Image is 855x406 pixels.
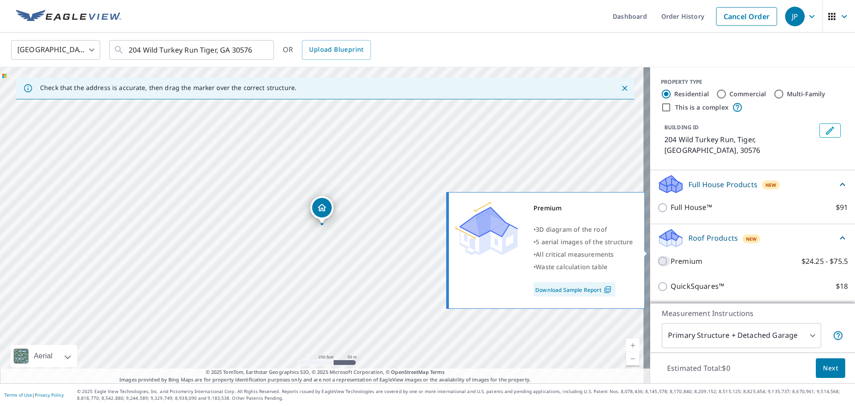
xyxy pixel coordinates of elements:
div: • [533,236,633,248]
div: • [533,261,633,273]
p: $18 [836,281,848,292]
button: Close [619,82,631,94]
a: Download Sample Report [533,282,615,296]
a: Terms of Use [4,392,32,398]
a: Privacy Policy [35,392,64,398]
span: New [765,181,777,189]
div: Aerial [11,345,77,367]
a: Terms [430,369,445,375]
span: Upload Blueprint [309,44,363,55]
a: Current Level 17, Zoom In [626,339,639,352]
img: Premium [456,202,518,255]
div: [GEOGRAPHIC_DATA] [11,37,100,62]
p: Measurement Instructions [662,308,843,319]
p: QuickSquares™ [671,281,724,292]
div: PROPERTY TYPE [661,78,844,86]
div: • [533,248,633,261]
span: Next [823,363,838,374]
div: OR [283,40,371,60]
button: Edit building 1 [819,123,841,138]
label: This is a complex [675,103,729,112]
p: $24.25 - $75.5 [802,256,848,267]
p: Roof Products [688,233,738,243]
p: Full House Products [688,179,757,190]
div: • [533,223,633,236]
a: Cancel Order [716,7,777,26]
label: Residential [674,90,709,98]
span: Your report will include the primary structure and a detached garage if one exists. [833,330,843,341]
span: New [746,235,757,242]
span: Waste calculation table [536,262,607,271]
span: © 2025 TomTom, Earthstar Geographics SIO, © 2025 Microsoft Corporation, © [206,369,445,376]
div: Primary Structure + Detached Garage [662,323,821,348]
img: Pdf Icon [602,286,614,294]
p: © 2025 Eagle View Technologies, Inc. and Pictometry International Corp. All Rights Reserved. Repo... [77,388,851,402]
a: Upload Blueprint [302,40,370,60]
label: Multi-Family [787,90,826,98]
div: Dropped pin, building 1, Residential property, 204 Wild Turkey Run Tiger, GA 30576 [310,196,334,224]
p: Full House™ [671,202,712,213]
span: 5 aerial images of the structure [536,238,633,246]
p: $91 [836,202,848,213]
span: All critical measurements [536,250,614,258]
div: JP [785,7,805,26]
label: Commercial [729,90,766,98]
p: 204 Wild Turkey Run, Tiger, [GEOGRAPHIC_DATA], 30576 [664,134,816,156]
p: Estimated Total: $0 [660,358,737,378]
span: 3D diagram of the roof [536,225,607,234]
p: Premium [671,256,702,267]
button: Next [816,358,845,378]
p: | [4,392,64,398]
div: Full House ProductsNew [657,174,848,195]
input: Search by address or latitude-longitude [129,37,256,62]
a: OpenStreetMap [391,369,428,375]
div: Roof ProductsNew [657,228,848,249]
div: Premium [533,202,633,214]
p: BUILDING ID [664,123,699,131]
div: Aerial [31,345,55,367]
p: Check that the address is accurate, then drag the marker over the correct structure. [40,84,297,92]
a: Current Level 17, Zoom Out [626,352,639,365]
img: EV Logo [16,10,121,23]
